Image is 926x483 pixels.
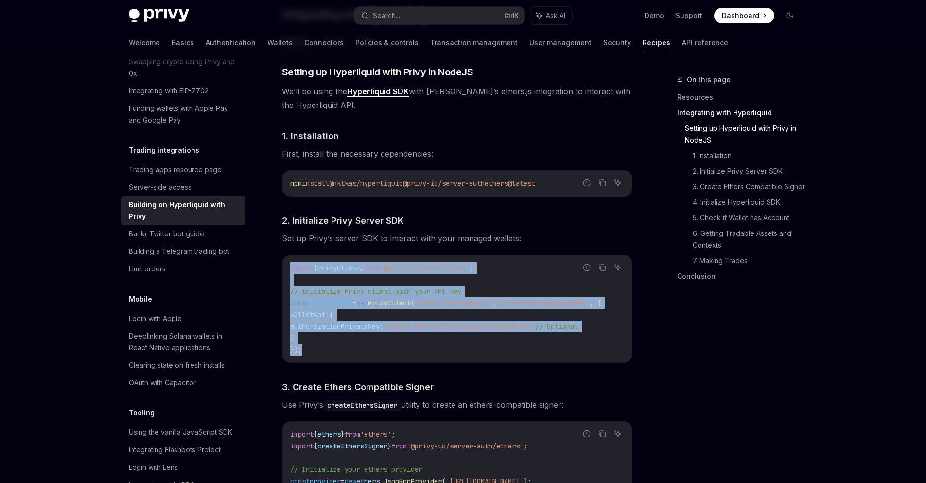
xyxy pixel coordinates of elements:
[129,144,199,156] h5: Trading integrations
[129,85,209,97] div: Integrating with EIP-7702
[282,65,473,79] span: Setting up Hyperliquid with Privy in NodeJS
[354,7,524,24] button: Search...CtrlK
[282,214,403,227] span: 2. Initialize Privy Server SDK
[492,299,496,307] span: ,
[687,74,731,86] span: On this page
[121,179,245,196] a: Server-side access
[603,31,631,54] a: Security
[373,10,400,21] div: Search...
[129,444,221,456] div: Integrating Flashbots Protect
[496,299,590,307] span: 'insert-your-app-secret'
[580,428,593,440] button: Report incorrect code
[304,31,344,54] a: Connectors
[121,196,245,225] a: Building on Hyperliquid with Privy
[129,427,232,438] div: Using the vanilla JavaScript SDK
[121,100,245,129] a: Funding wallets with Apple Pay and Google Pay
[693,163,805,179] a: 2. Initialize Privy Server SDK
[121,243,245,260] a: Building a Telegram trading bot
[282,129,339,143] span: 1. Installation
[368,299,411,307] span: PrivyClient
[121,260,245,278] a: Limit orders
[310,299,352,307] span: privyClient
[693,179,805,195] a: 3. Create Ethers Compatible Signer
[172,31,194,54] a: Basics
[317,430,341,439] span: ethers
[391,442,407,450] span: from
[612,177,624,189] button: Ask AI
[121,424,245,441] a: Using the vanilla JavaScript SDK
[341,430,345,439] span: }
[302,179,329,188] span: install
[693,148,805,163] a: 1. Installation
[360,264,364,272] span: }
[290,430,314,439] span: import
[677,105,805,121] a: Integrating with Hyperliquid
[535,322,578,331] span: // Optional
[612,428,624,440] button: Ask AI
[347,87,409,97] a: Hyperliquid SDK
[380,264,469,272] span: '@privy-io/server-auth'
[345,430,360,439] span: from
[290,345,302,354] span: });
[282,232,632,245] span: Set up Privy’s server SDK to interact with your managed wallets:
[290,442,314,450] span: import
[129,228,204,240] div: Bankr Twitter bot guide
[267,31,293,54] a: Wallets
[693,253,805,268] a: 7. Making Trades
[317,442,387,450] span: createEthersSigner
[129,164,222,176] div: Trading apps resource page
[121,82,245,100] a: Integrating with EIP-7702
[290,299,310,307] span: const
[282,85,632,112] span: We’ll be using the with [PERSON_NAME]’s ethers.js integration to interact with the Hyperliquid API.
[645,11,664,20] a: Demo
[364,264,380,272] span: from
[693,195,805,210] a: 4. Initialize Hyperliquid SDK
[206,31,256,54] a: Authentication
[782,8,798,23] button: Toggle dark mode
[314,430,317,439] span: {
[121,459,245,476] a: Login with Lens
[290,179,302,188] span: npm
[282,147,632,161] span: First, install the necessary dependencies:
[129,377,196,389] div: OAuth with Capacitor
[129,246,229,257] div: Building a Telegram trading bot
[290,310,329,319] span: walletApi:
[485,179,535,188] span: ethers@latest
[356,299,368,307] span: new
[121,441,245,459] a: Integrating Flashbots Protect
[643,31,670,54] a: Recipes
[129,31,160,54] a: Welcome
[317,264,360,272] span: PrivyClient
[290,287,461,296] span: // Initialize Privy client with your API key
[355,31,419,54] a: Policies & controls
[411,299,415,307] span: (
[430,31,518,54] a: Transaction management
[682,31,728,54] a: API reference
[121,327,245,357] a: Deeplinking Solana wallets in React Native applications
[469,264,473,272] span: ;
[121,374,245,392] a: OAuth with Capacitor
[722,11,759,20] span: Dashboard
[529,31,592,54] a: User management
[121,225,245,243] a: Bankr Twitter bot guide
[714,8,774,23] a: Dashboard
[282,398,632,411] span: Use Privy’s utility to create an ethers-compatible signer:
[121,161,245,179] a: Trading apps resource page
[596,177,609,189] button: Copy the contents from the code block
[685,121,805,148] a: Setting up Hyperliquid with Privy in NodeJS
[329,310,333,319] span: {
[612,261,624,274] button: Ask AI
[596,428,609,440] button: Copy the contents from the code block
[391,430,395,439] span: ;
[314,264,317,272] span: {
[676,11,702,20] a: Support
[407,442,524,450] span: '@privy-io/server-auth/ethers'
[677,89,805,105] a: Resources
[387,442,391,450] span: }
[590,299,601,307] span: , {
[129,103,240,126] div: Funding wallets with Apple Pay and Google Pay
[524,442,527,450] span: ;
[403,179,485,188] span: @privy-io/server-auth
[323,400,401,410] a: createEthersSigner
[329,179,403,188] span: @nktkas/hyperliquid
